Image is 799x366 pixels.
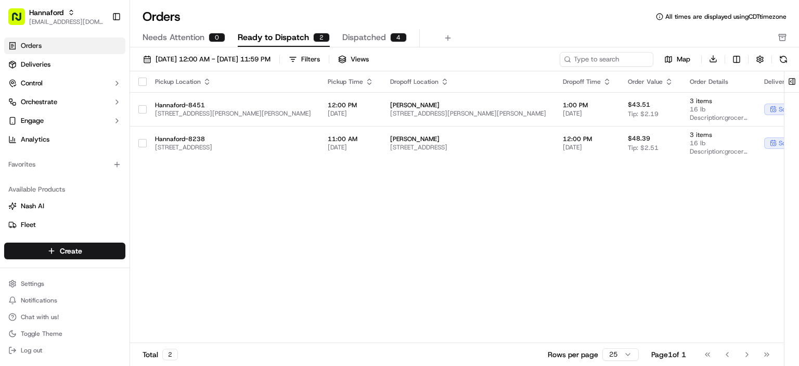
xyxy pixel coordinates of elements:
[4,293,125,308] button: Notifications
[156,55,270,64] span: [DATE] 12:00 AM - [DATE] 11:59 PM
[84,147,171,166] a: 💻API Documentation
[29,7,63,18] span: Hannaford
[628,100,650,109] span: $43.51
[35,99,171,110] div: Start new chat
[390,135,546,143] span: [PERSON_NAME]
[390,33,407,42] div: 4
[155,109,311,118] span: [STREET_ADDRESS][PERSON_NAME][PERSON_NAME]
[4,310,125,324] button: Chat with us!
[10,42,189,58] p: Welcome 👋
[4,181,125,198] div: Available Products
[238,31,309,44] span: Ready to Dispatch
[690,131,748,139] span: 3 items
[4,75,125,92] button: Control
[563,143,611,152] span: [DATE]
[4,37,125,54] a: Orders
[628,144,659,152] span: Tip: $2.51
[6,147,84,166] a: 📗Knowledge Base
[155,135,311,143] span: Hannaford-8238
[690,97,748,105] span: 3 items
[690,78,748,86] div: Order Details
[776,52,791,67] button: Refresh
[35,110,132,118] div: We're available if you need us!
[21,313,59,321] span: Chat with us!
[21,330,62,338] span: Toggle Theme
[4,4,108,29] button: Hannaford[EMAIL_ADDRESS][DOMAIN_NAME]
[4,131,125,148] a: Analytics
[390,78,546,86] div: Dropoff Location
[21,116,44,125] span: Engage
[4,276,125,291] button: Settings
[143,8,181,25] h1: Orders
[10,99,29,118] img: 1736555255976-a54dd68f-1ca7-489b-9aae-adbdc363a1c4
[21,346,42,355] span: Log out
[21,280,44,288] span: Settings
[162,349,178,360] div: 2
[21,151,80,161] span: Knowledge Base
[21,79,43,88] span: Control
[4,217,125,233] button: Fleet
[21,60,50,69] span: Deliveries
[21,97,57,107] span: Orchestrate
[328,101,373,109] span: 12:00 PM
[29,18,104,26] button: [EMAIL_ADDRESS][DOMAIN_NAME]
[143,349,178,360] div: Total
[177,103,189,115] button: Start new chat
[328,109,373,118] span: [DATE]
[333,52,373,67] button: Views
[301,55,320,64] div: Filters
[10,152,19,160] div: 📗
[155,101,311,109] span: Hannaford-8451
[313,33,330,42] div: 2
[390,101,546,109] span: [PERSON_NAME]
[628,110,659,118] span: Tip: $2.19
[10,10,31,31] img: Nash
[284,52,325,67] button: Filters
[21,201,44,211] span: Nash AI
[143,31,204,44] span: Needs Attention
[563,135,611,143] span: 12:00 PM
[563,101,611,109] span: 1:00 PM
[390,109,546,118] span: [STREET_ADDRESS][PERSON_NAME][PERSON_NAME]
[21,296,57,305] span: Notifications
[560,52,653,67] input: Type to search
[690,147,748,156] span: Description: grocery bags
[4,243,125,259] button: Create
[98,151,167,161] span: API Documentation
[351,55,369,64] span: Views
[209,33,225,42] div: 0
[328,78,373,86] div: Pickup Time
[658,53,697,66] button: Map
[628,78,673,86] div: Order Value
[21,41,42,51] span: Orders
[651,349,686,360] div: Page 1 of 1
[21,220,36,230] span: Fleet
[4,343,125,358] button: Log out
[21,135,49,144] span: Analytics
[138,52,275,67] button: [DATE] 12:00 AM - [DATE] 11:59 PM
[690,105,748,113] span: 16 lb
[563,109,611,118] span: [DATE]
[342,31,386,44] span: Dispatched
[73,176,126,184] a: Powered byPylon
[548,349,598,360] p: Rows per page
[390,143,546,152] span: [STREET_ADDRESS]
[27,67,187,78] input: Got a question? Start typing here...
[328,135,373,143] span: 11:00 AM
[155,143,311,152] span: [STREET_ADDRESS]
[4,56,125,73] a: Deliveries
[628,134,650,143] span: $48.39
[563,78,611,86] div: Dropoff Time
[328,143,373,152] span: [DATE]
[4,156,125,173] div: Favorites
[4,94,125,110] button: Orchestrate
[88,152,96,160] div: 💻
[665,12,787,21] span: All times are displayed using CDT timezone
[8,201,121,211] a: Nash AI
[104,176,126,184] span: Pylon
[60,246,82,256] span: Create
[690,113,748,122] span: Description: grocery bags
[690,139,748,147] span: 16 lb
[8,220,121,230] a: Fleet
